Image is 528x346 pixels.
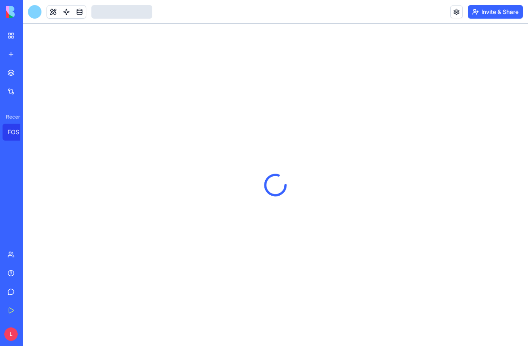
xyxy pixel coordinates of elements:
img: logo [6,6,58,18]
button: Invite & Share [468,5,523,19]
a: EOS L10 Board [3,124,36,141]
span: Recent [3,113,20,120]
span: L [4,327,18,341]
div: EOS L10 Board [8,128,31,136]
